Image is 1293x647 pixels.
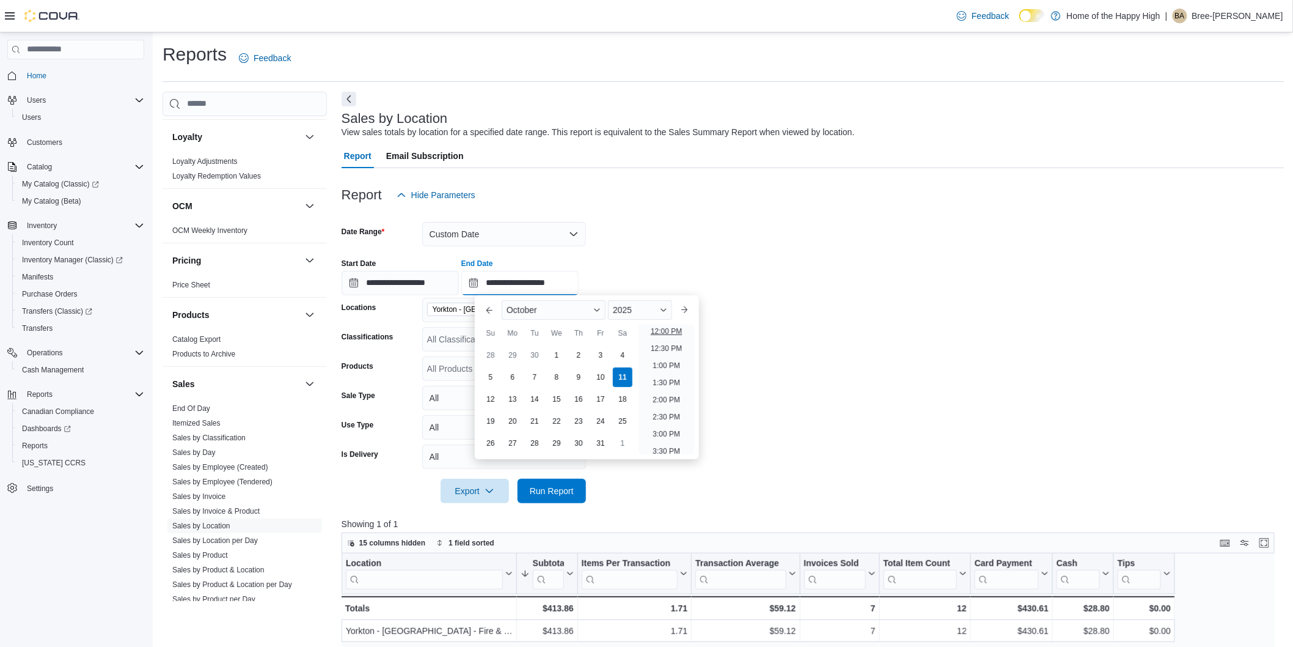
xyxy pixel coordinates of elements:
span: Hide Parameters [411,189,475,201]
div: day-21 [525,412,544,431]
li: 1:00 PM [648,358,685,373]
p: Home of the Happy High [1067,9,1160,23]
span: Purchase Orders [22,289,78,299]
div: Location [346,558,503,589]
div: Button. Open the year selector. 2025 is currently selected. [608,300,672,320]
a: Catalog Export [172,335,221,344]
span: Sales by Day [172,448,216,457]
span: Washington CCRS [17,456,144,470]
button: Next month [675,300,694,320]
div: day-17 [591,390,610,409]
div: day-1 [547,346,566,365]
button: Inventory [2,217,149,234]
span: My Catalog (Beta) [22,196,81,206]
div: day-16 [569,390,588,409]
span: Customers [27,138,62,147]
div: Subtotal [533,558,564,589]
div: day-15 [547,390,566,409]
div: day-24 [591,412,610,431]
span: Home [27,71,46,81]
span: Inventory Count [17,235,144,250]
div: day-1 [613,434,632,453]
span: Transfers (Classic) [17,304,144,319]
div: $413.86 [521,601,574,616]
a: Manifests [17,270,58,284]
a: Sales by Invoice & Product [172,507,260,516]
span: Feedback [254,52,291,64]
div: 1.71 [582,601,688,616]
a: Users [17,110,46,125]
span: Transfers [17,321,144,336]
div: Yorkton - [GEOGRAPHIC_DATA] - Fire & Flower [346,624,513,638]
span: Users [22,93,144,108]
div: Transaction Average [695,558,786,589]
div: day-20 [503,412,522,431]
span: Itemized Sales [172,418,221,428]
div: Sales [163,401,327,612]
h3: Sales [172,378,195,390]
span: Export [448,479,502,503]
button: Operations [2,344,149,361]
div: 12 [884,601,967,616]
button: Custom Date [422,222,586,246]
label: Date Range [342,227,385,237]
input: Press the down key to enter a popover containing a calendar. Press the escape key to close the po... [461,271,579,295]
div: $28.80 [1057,601,1110,616]
h3: Loyalty [172,131,202,143]
span: Loyalty Adjustments [172,157,238,166]
button: Customers [2,133,149,151]
a: End Of Day [172,404,210,413]
div: day-25 [613,412,632,431]
button: Invoices Sold [804,558,875,589]
p: Bree-[PERSON_NAME] [1192,9,1283,23]
div: OCM [163,223,327,243]
button: Users [12,109,149,126]
span: End Of Day [172,404,210,413]
div: Pricing [163,278,327,297]
span: Price Sheet [172,280,210,290]
div: Mo [503,323,522,343]
div: 7 [804,601,875,616]
button: Total Item Count [884,558,967,589]
button: OCM [172,200,300,212]
span: My Catalog (Classic) [22,179,99,189]
button: Operations [22,346,68,360]
button: Card Payment [975,558,1049,589]
span: Manifests [22,272,53,282]
div: $59.12 [695,601,796,616]
button: Location [346,558,513,589]
div: $59.12 [695,624,796,638]
button: Inventory Count [12,234,149,251]
button: Purchase Orders [12,286,149,303]
a: Sales by Product [172,551,228,560]
a: Loyalty Adjustments [172,157,238,166]
span: Catalog [22,160,144,174]
a: Sales by Product & Location [172,566,265,574]
a: Transfers [17,321,57,336]
a: Dashboards [17,421,76,436]
div: Tips [1118,558,1161,569]
input: Press the down key to open a popover containing a calendar. [342,271,459,295]
span: Cash Management [22,365,84,375]
div: day-2 [569,346,588,365]
span: Reports [17,438,144,453]
button: OCM [302,199,317,213]
div: day-22 [547,412,566,431]
label: End Date [461,259,493,268]
span: Catalog [27,162,52,172]
label: Sale Type [342,391,375,401]
span: Dashboards [17,421,144,436]
h3: Pricing [172,254,201,267]
div: 12 [884,624,967,638]
span: Inventory [22,218,144,233]
div: Totals [345,601,513,616]
button: Subtotal [521,558,574,589]
span: My Catalog (Beta) [17,194,144,209]
div: Tips [1118,558,1161,589]
span: Sales by Employee (Tendered) [172,477,273,487]
div: October, 2025 [480,344,634,454]
a: Loyalty Redemption Values [172,172,261,180]
span: Users [17,110,144,125]
button: Users [2,92,149,109]
div: day-14 [525,390,544,409]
